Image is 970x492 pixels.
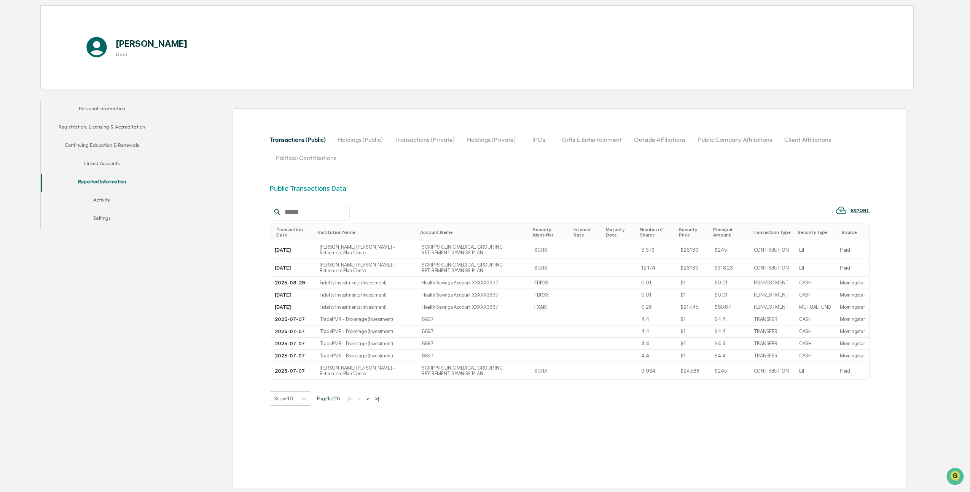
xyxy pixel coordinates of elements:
[364,395,372,402] button: >
[749,301,795,313] td: REINVESTMENT
[835,205,847,216] img: EXPORT
[710,289,749,301] td: $0.01
[795,277,835,289] td: CASH
[710,338,749,350] td: $4.4
[749,325,795,338] td: TRANSFER
[637,277,676,289] td: 0.01
[41,119,162,137] button: Registration, Licensing & Accreditation
[679,227,707,238] div: Toggle SortBy
[798,230,832,235] div: Toggle SortBy
[41,210,162,229] button: Settings
[795,350,835,362] td: CASH
[270,130,332,149] button: Transactions (Public)
[749,313,795,325] td: TRANSFER
[315,362,417,379] td: [PERSON_NAME] [PERSON_NAME] - Retirement Plan Center
[835,350,869,362] td: Morningstar
[795,338,835,350] td: CASH
[530,362,570,379] td: SCHX
[270,241,315,259] td: [DATE]
[355,395,363,402] button: <
[637,362,676,379] td: 9.964
[637,259,676,277] td: 12.174
[8,58,21,72] img: 1746055101610-c473b297-6a78-478c-a979-82029cc54cd1
[946,467,966,487] iframe: Open customer support
[41,101,162,229] div: secondary tabs example
[417,338,530,350] td: 6697
[270,313,315,325] td: 2025-07-07
[315,325,417,338] td: TradePMR - Brokerage (Investment)
[778,130,837,149] button: Client Affiliations
[835,277,869,289] td: Morningstar
[55,97,61,103] div: 🗄️
[373,395,381,402] button: >|
[710,241,749,259] td: $245
[710,362,749,379] td: $245
[749,338,795,350] td: TRANSFER
[63,96,94,103] span: Attestations
[530,259,570,277] td: SCHX
[640,227,673,238] div: Toggle SortBy
[676,338,710,350] td: $1
[710,259,749,277] td: $318.23
[317,395,340,402] span: Page 1 of 26
[461,130,522,149] button: Holdings (Private)
[710,301,749,313] td: $60.87
[417,313,530,325] td: 6697
[41,156,162,174] button: Linked Accounts
[637,313,676,325] td: 4.4
[41,174,162,192] button: Reported Information
[533,227,567,238] div: Toggle SortBy
[52,93,97,106] a: 🗄️Attestations
[835,259,869,277] td: Plaid
[41,137,162,156] button: Continuing Education & Renewals
[676,289,710,301] td: $1
[315,301,417,313] td: Fidelity Investments (Investment)
[76,129,92,135] span: Pylon
[530,289,570,301] td: FDRXX
[315,313,417,325] td: TradePMR - Brokerage (Investment)
[749,277,795,289] td: REINVESTMENT
[676,362,710,379] td: $24.588
[26,66,96,72] div: We're available if you need us!
[795,289,835,301] td: CASH
[315,289,417,301] td: Fidelity Investments (Investment)
[835,301,869,313] td: Morningstar
[276,227,312,238] div: Toggle SortBy
[26,58,125,66] div: Start new chat
[835,313,869,325] td: Morningstar
[420,230,527,235] div: Toggle SortBy
[15,110,48,118] span: Data Lookup
[676,325,710,338] td: $1
[637,350,676,362] td: 4.4
[315,241,417,259] td: [PERSON_NAME] [PERSON_NAME] - Retirement Plan Center
[692,130,778,149] button: Public Company Affiliations
[676,259,710,277] td: $26.139
[417,277,530,289] td: Health Savings Account XXXXX3337
[749,241,795,259] td: CONTRIBUTION
[8,111,14,117] div: 🔎
[628,130,692,149] button: Outside Affiliations
[676,301,710,313] td: $217.45
[835,338,869,350] td: Morningstar
[530,241,570,259] td: SCHX
[637,289,676,301] td: 0.01
[270,259,315,277] td: [DATE]
[835,325,869,338] td: Morningstar
[270,130,870,167] div: secondary tabs example
[270,362,315,379] td: 2025-07-07
[8,16,139,28] p: How can we help?
[270,301,315,313] td: [DATE]
[676,241,710,259] td: $26.139
[315,277,417,289] td: Fidelity Investments (Investment)
[8,97,14,103] div: 🖐️
[41,192,162,210] button: Activity
[637,241,676,259] td: 9.373
[270,184,346,192] div: Public Transactions Data
[332,130,389,149] button: Holdings (Public)
[417,350,530,362] td: 6697
[315,338,417,350] td: TradePMR - Brokerage (Investment)
[116,38,188,49] h1: [PERSON_NAME]
[749,289,795,301] td: REINVESTMENT
[710,277,749,289] td: $0.01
